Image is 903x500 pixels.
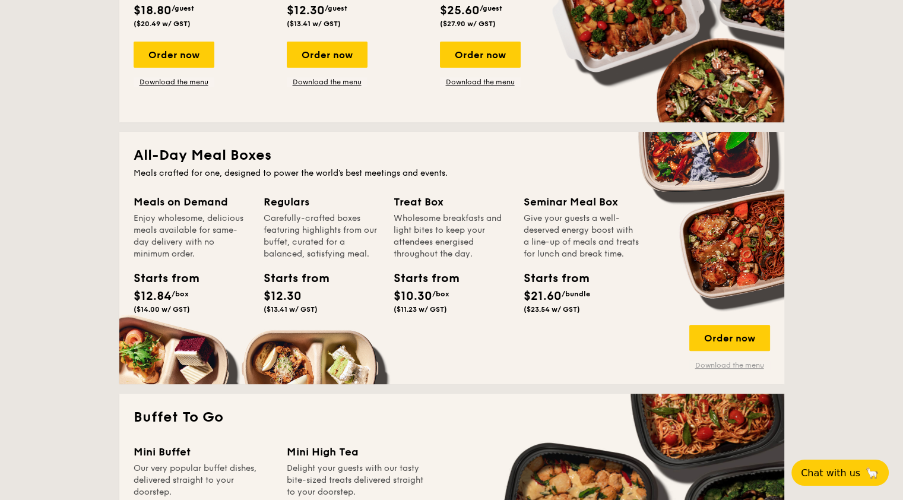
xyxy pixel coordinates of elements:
span: ($20.49 w/ GST) [134,20,191,28]
div: Order now [287,42,367,68]
div: Starts from [394,270,447,287]
div: Give your guests a well-deserved energy boost with a line-up of meals and treats for lunch and br... [524,213,639,260]
span: Chat with us [801,467,860,479]
span: 🦙 [865,466,879,480]
div: Seminar Meal Box [524,194,639,210]
span: $21.60 [524,289,562,303]
span: /box [172,290,189,298]
div: Meals on Demand [134,194,249,210]
h2: All-Day Meal Boxes [134,146,770,165]
div: Mini High Tea [287,444,426,460]
div: Delight your guests with our tasty bite-sized treats delivered straight to your doorstep. [287,463,426,498]
span: ($14.00 w/ GST) [134,305,190,314]
div: Starts from [264,270,317,287]
a: Download the menu [134,77,214,87]
div: Starts from [134,270,187,287]
span: ($27.90 w/ GST) [440,20,496,28]
span: $12.30 [264,289,302,303]
div: Mini Buffet [134,444,273,460]
div: Order now [440,42,521,68]
div: Our very popular buffet dishes, delivered straight to your doorstep. [134,463,273,498]
span: ($13.41 w/ GST) [287,20,341,28]
a: Download the menu [689,360,770,370]
span: ($23.54 w/ GST) [524,305,580,314]
h2: Buffet To Go [134,408,770,427]
div: Enjoy wholesome, delicious meals available for same-day delivery with no minimum order. [134,213,249,260]
span: /bundle [562,290,590,298]
div: Meals crafted for one, designed to power the world's best meetings and events. [134,167,770,179]
div: Starts from [524,270,577,287]
span: ($13.41 w/ GST) [264,305,318,314]
div: Order now [134,42,214,68]
span: $12.84 [134,289,172,303]
button: Chat with us🦙 [791,460,889,486]
div: Wholesome breakfasts and light bites to keep your attendees energised throughout the day. [394,213,509,260]
span: $25.60 [440,4,480,18]
div: Regulars [264,194,379,210]
span: /guest [325,4,347,12]
span: ($11.23 w/ GST) [394,305,447,314]
a: Download the menu [440,77,521,87]
div: Order now [689,325,770,351]
div: Treat Box [394,194,509,210]
a: Download the menu [287,77,367,87]
span: $10.30 [394,289,432,303]
span: /guest [480,4,502,12]
span: $12.30 [287,4,325,18]
span: /guest [172,4,194,12]
span: $18.80 [134,4,172,18]
div: Carefully-crafted boxes featuring highlights from our buffet, curated for a balanced, satisfying ... [264,213,379,260]
span: /box [432,290,449,298]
